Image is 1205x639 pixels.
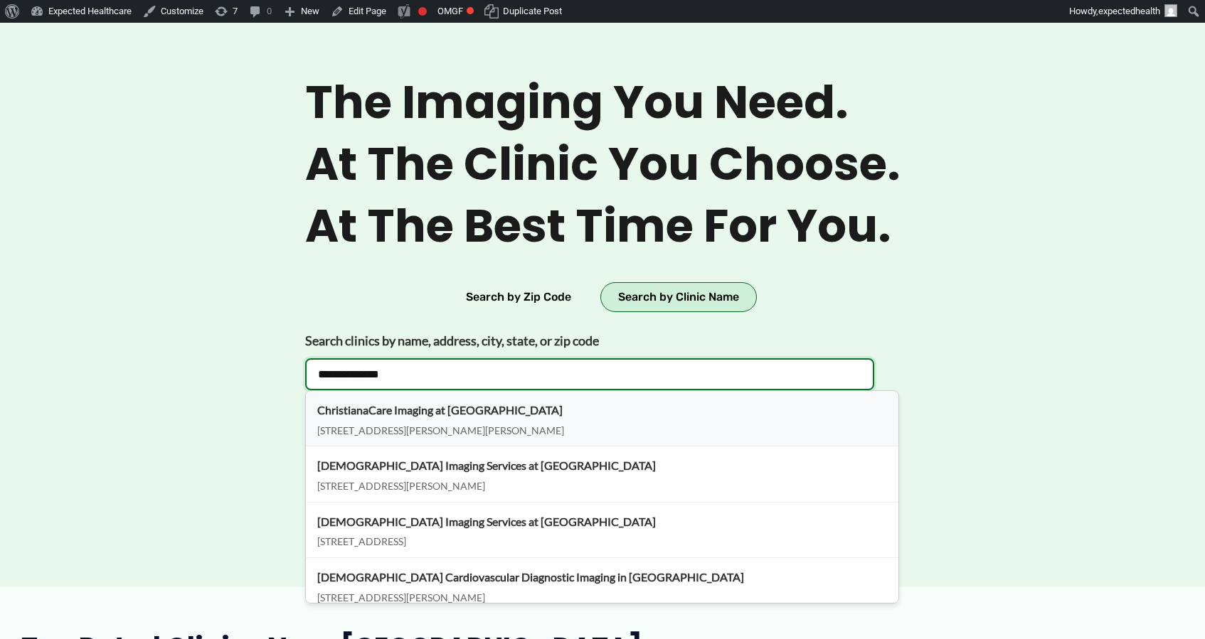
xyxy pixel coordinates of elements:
[317,455,887,476] div: [DEMOGRAPHIC_DATA] Imaging Services at [GEOGRAPHIC_DATA]
[317,479,887,493] div: [STREET_ADDRESS][PERSON_NAME]
[317,566,887,588] div: [DEMOGRAPHIC_DATA] Cardiovascular Diagnostic Imaging in [GEOGRAPHIC_DATA]
[317,399,887,421] div: ChristianaCare Imaging at [GEOGRAPHIC_DATA]
[317,424,887,438] div: [STREET_ADDRESS][PERSON_NAME][PERSON_NAME]
[317,511,887,532] div: [DEMOGRAPHIC_DATA] Imaging Services at [GEOGRAPHIC_DATA]
[317,591,887,605] div: [STREET_ADDRESS][PERSON_NAME]
[418,7,427,16] div: Focus keyphrase not set
[305,75,901,130] span: The imaging you need.
[305,199,901,254] span: At the best time for you.
[317,535,887,549] div: [STREET_ADDRESS]
[600,282,757,312] button: Search by Clinic Name
[448,282,589,312] button: Search by Zip Code
[1098,6,1160,16] span: expectedhealth
[305,329,874,353] label: Search clinics by name, address, city, state, or zip code
[305,137,901,192] span: At the clinic you choose.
